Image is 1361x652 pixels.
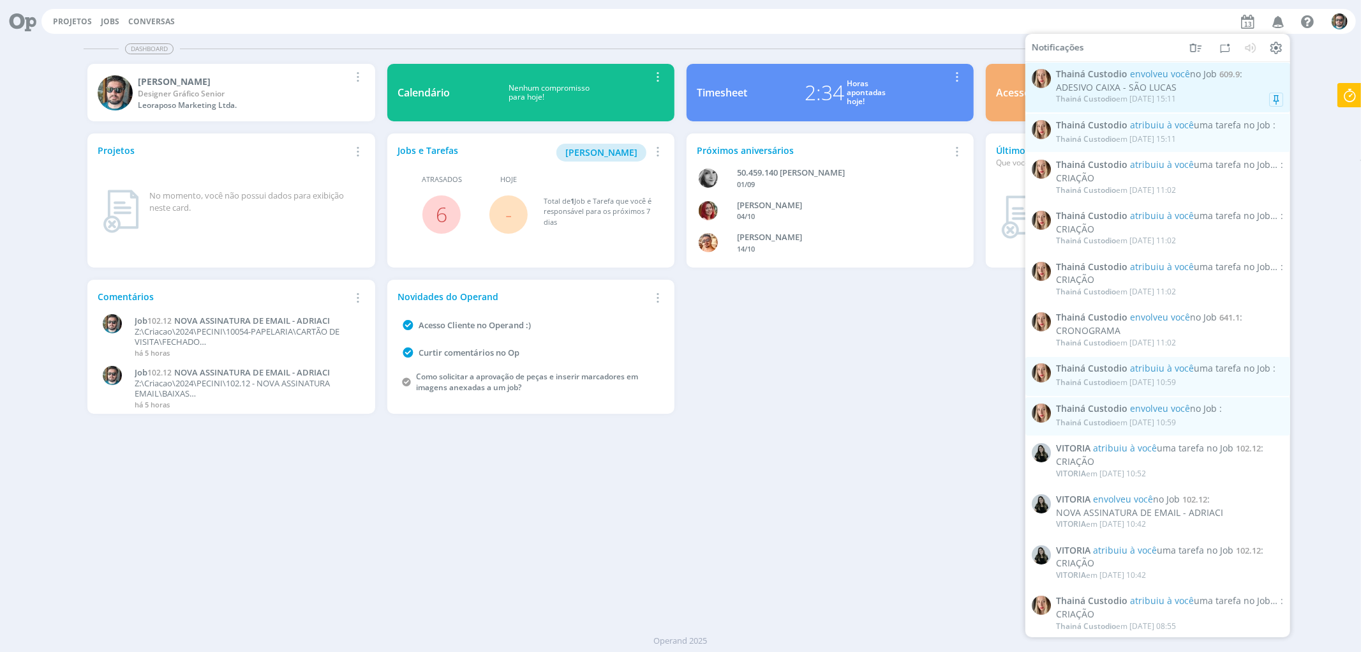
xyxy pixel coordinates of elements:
[1236,443,1261,454] span: 102.12
[1130,209,1270,222] span: uma tarefa no Job
[1056,571,1146,580] div: em [DATE] 10:42
[1056,95,1176,103] div: em [DATE] 15:11
[1130,68,1217,80] span: no Job
[103,314,122,333] img: R
[1056,443,1283,454] span: :
[1130,402,1217,414] span: no Job
[1032,443,1051,462] img: V
[1219,312,1240,323] span: 641.1
[847,79,886,107] div: Horas apontadas hoje!
[103,366,122,385] img: R
[699,233,718,252] img: V
[1056,457,1283,467] div: CRIAÇÃO
[1056,469,1146,478] div: em [DATE] 10:52
[419,347,519,358] a: Curtir comentários no Op
[1056,286,1116,297] span: Thainá Custodio
[1056,312,1127,323] span: Thainá Custodio
[1056,338,1176,347] div: em [DATE] 11:02
[1130,260,1270,272] span: uma tarefa no Job
[738,211,755,221] span: 04/10
[544,196,651,228] div: Total de Job e Tarefa que você é responsável para os próximos 7 dias
[1130,362,1194,374] span: atribuiu à você
[1056,261,1283,272] span: :
[147,315,172,326] span: 102.12
[124,17,179,27] button: Conversas
[1130,118,1270,130] span: uma tarefa no Job
[738,167,944,179] div: 50.459.140 JANAÍNA LUNA FERRO
[996,85,1067,100] div: Acesso Rápido
[419,319,531,331] a: Acesso Cliente no Operand :)
[1056,211,1127,222] span: Thainá Custodio
[1056,363,1127,374] span: Thainá Custodio
[1056,93,1116,104] span: Thainá Custodio
[87,64,375,121] a: R[PERSON_NAME]Designer Gráfico SeniorLeoraposo Marketing Ltda.
[1056,235,1116,246] span: Thainá Custodio
[450,84,650,102] div: Nenhum compromisso para hoje!
[1032,596,1051,615] img: T
[1032,363,1051,383] img: T
[1032,403,1051,422] img: T
[174,315,330,326] span: NOVA ASSINATURA DE EMAIL - ADRIACI
[1056,261,1127,272] span: Thainá Custodio
[1130,595,1194,607] span: atribuiu à você
[1056,312,1283,323] span: :
[1056,363,1283,374] span: :
[1056,403,1283,414] span: :
[996,157,1248,169] div: Que você é responsável
[1056,224,1283,235] div: CRIAÇÃO
[1056,570,1086,580] span: VITORIA
[1056,119,1127,130] span: Thainá Custodio
[1130,260,1194,272] span: atribuiu à você
[1093,493,1180,505] span: no Job
[1001,195,1037,239] img: dashboard_not_found.png
[500,174,517,185] span: Hoje
[1130,158,1270,171] span: uma tarefa no Job
[570,196,574,206] span: 1
[1032,160,1051,179] img: T
[1056,520,1146,529] div: em [DATE] 10:42
[1056,468,1086,479] span: VITORIA
[1056,119,1283,130] span: :
[565,146,637,158] span: [PERSON_NAME]
[416,371,638,393] a: Como solicitar a aprovação de peças e inserir marcadores em imagens anexadas a um job?
[436,201,447,228] a: 6
[1032,69,1051,88] img: T
[1056,337,1116,347] span: Thainá Custodio
[398,290,650,303] div: Novidades do Operand
[1056,326,1283,337] div: CRONOGRAMA
[556,144,646,162] button: [PERSON_NAME]
[1056,545,1090,556] span: VITORIA
[149,190,359,215] div: No momento, você não possui dados para exibição neste card.
[1056,519,1086,529] span: VITORIA
[1056,545,1283,556] span: :
[1093,442,1233,454] span: uma tarefa no Job
[135,379,357,398] p: Z:\Criacao\2024\PECINI\102.12 - NOVA ASSINATURA EMAIL\BAIXAS
[1130,68,1190,80] span: envolveu você
[996,144,1248,169] div: Últimos documentos editados
[1056,211,1283,222] span: :
[1056,133,1116,144] span: Thainá Custodio
[1182,494,1207,505] span: 102.12
[1056,558,1283,569] div: CRIAÇÃO
[1056,236,1176,245] div: em [DATE] 11:02
[398,144,650,162] div: Jobs e Tarefas
[1130,595,1270,607] span: uma tarefa no Job
[1130,311,1190,323] span: envolveu você
[738,244,755,254] span: 14/10
[1056,378,1176,387] div: em [DATE] 10:59
[101,16,119,27] a: Jobs
[1032,261,1051,280] img: T
[1130,311,1217,323] span: no Job
[1056,377,1116,388] span: Thainá Custodio
[135,368,357,378] a: Job102.12NOVA ASSINATURA DE EMAIL - ADRIACI
[138,100,350,111] div: Leoraposo Marketing Ltda.
[738,179,755,189] span: 01/09
[174,367,330,378] span: NOVA ASSINATURA DE EMAIL - ADRIACI
[1032,119,1051,139] img: T
[1032,545,1051,564] img: V
[125,43,174,54] span: Dashboard
[1056,185,1116,195] span: Thainá Custodio
[135,316,357,326] a: Job102.12NOVA ASSINATURA DE EMAIL - ADRIACI
[1093,543,1157,556] span: atribuiu à você
[1056,160,1283,171] span: :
